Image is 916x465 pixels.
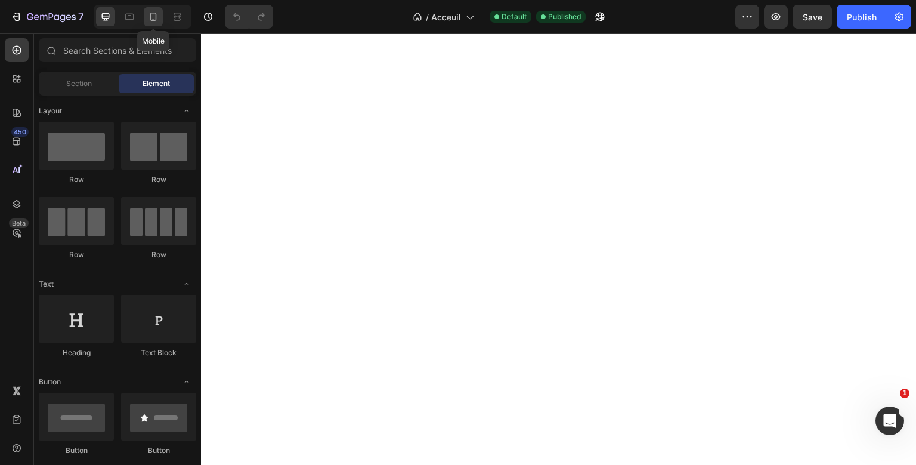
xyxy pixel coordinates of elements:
[121,174,196,185] div: Row
[225,5,273,29] div: Undo/Redo
[803,12,822,22] span: Save
[121,347,196,358] div: Text Block
[431,11,461,23] span: Acceuil
[11,127,29,137] div: 450
[39,106,62,116] span: Layout
[875,407,904,435] iframe: Intercom live chat
[837,5,887,29] button: Publish
[5,5,89,29] button: 7
[143,78,170,89] span: Element
[39,38,196,62] input: Search Sections & Elements
[177,275,196,294] span: Toggle open
[39,445,114,456] div: Button
[39,279,54,290] span: Text
[78,10,83,24] p: 7
[66,78,92,89] span: Section
[177,372,196,392] span: Toggle open
[121,445,196,456] div: Button
[900,389,909,398] span: 1
[426,11,429,23] span: /
[39,347,114,358] div: Heading
[39,250,114,260] div: Row
[121,250,196,260] div: Row
[502,11,527,22] span: Default
[548,11,581,22] span: Published
[39,377,61,387] span: Button
[177,101,196,121] span: Toggle open
[201,33,916,465] iframe: Design area
[847,11,877,23] div: Publish
[793,5,832,29] button: Save
[39,174,114,185] div: Row
[9,218,29,228] div: Beta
